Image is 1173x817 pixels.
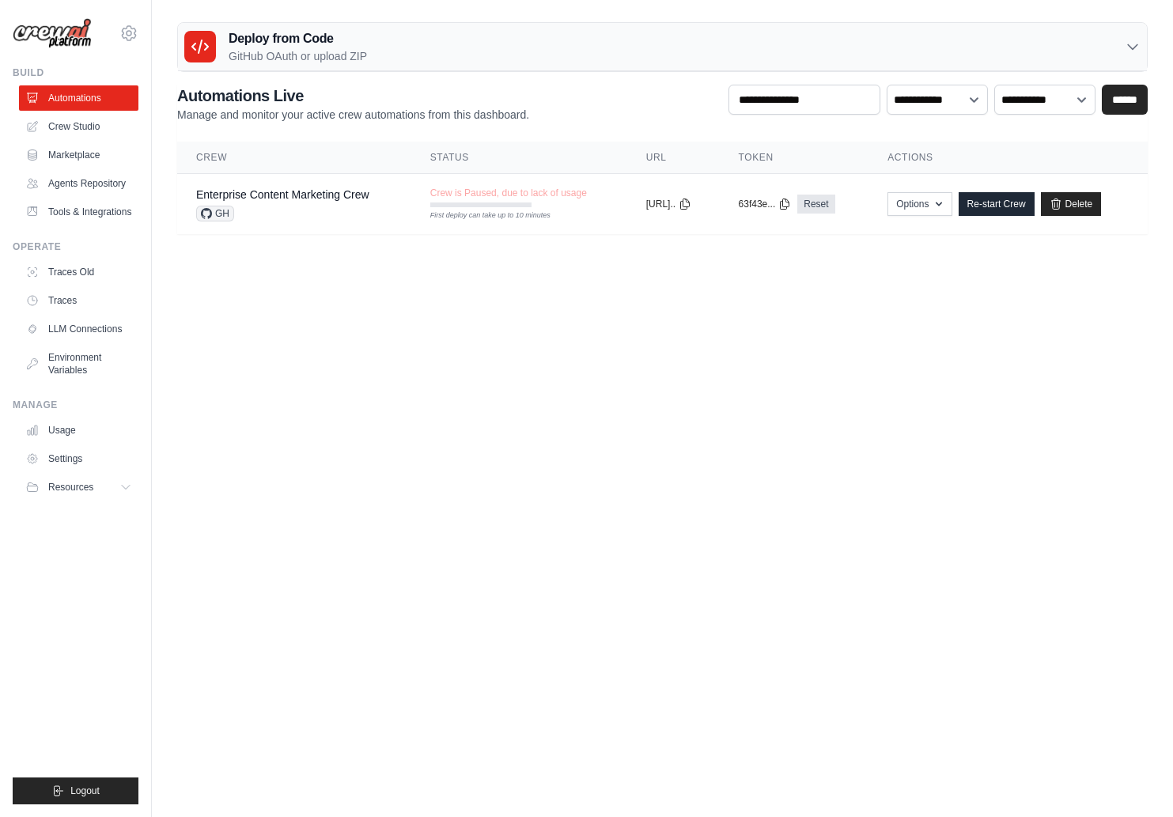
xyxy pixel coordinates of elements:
a: Automations [19,85,138,111]
p: GitHub OAuth or upload ZIP [229,48,367,64]
a: Re-start Crew [959,192,1035,216]
a: Crew Studio [19,114,138,139]
th: Crew [177,142,411,174]
span: Crew is Paused, due to lack of usage [430,187,587,199]
a: Agents Repository [19,171,138,196]
a: Reset [797,195,834,214]
a: Tools & Integrations [19,199,138,225]
a: Traces [19,288,138,313]
button: Resources [19,475,138,500]
h3: Deploy from Code [229,29,367,48]
a: Traces Old [19,259,138,285]
a: Environment Variables [19,345,138,383]
a: Settings [19,446,138,471]
span: Resources [48,481,93,494]
a: LLM Connections [19,316,138,342]
div: Build [13,66,138,79]
th: Token [720,142,869,174]
th: URL [627,142,720,174]
div: Manage [13,399,138,411]
h2: Automations Live [177,85,529,107]
th: Status [411,142,627,174]
span: Logout [70,785,100,797]
button: Options [887,192,952,216]
img: Logo [13,18,92,49]
div: Operate [13,240,138,253]
button: 63f43e... [739,198,792,210]
button: Logout [13,777,138,804]
a: Usage [19,418,138,443]
span: GH [196,206,234,221]
div: First deploy can take up to 10 minutes [430,210,532,221]
p: Manage and monitor your active crew automations from this dashboard. [177,107,529,123]
a: Delete [1041,192,1102,216]
a: Marketplace [19,142,138,168]
th: Actions [868,142,1148,174]
a: Enterprise Content Marketing Crew [196,188,369,201]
